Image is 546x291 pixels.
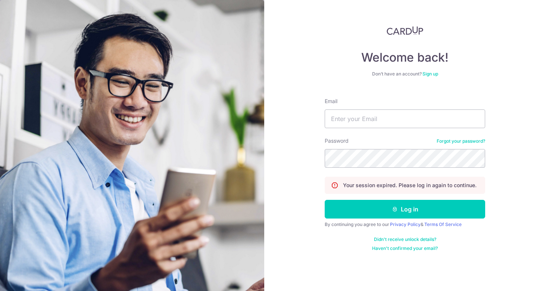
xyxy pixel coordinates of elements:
a: Forgot your password? [437,138,485,144]
button: Log in [325,200,485,219]
h4: Welcome back! [325,50,485,65]
label: Password [325,137,349,145]
a: Sign up [422,71,438,77]
label: Email [325,97,337,105]
a: Terms Of Service [424,222,462,227]
p: Your session expired. Please log in again to continue. [343,182,477,189]
img: CardUp Logo [387,26,423,35]
div: By continuing you agree to our & [325,222,485,227]
a: Didn't receive unlock details? [374,236,436,242]
a: Privacy Policy [390,222,421,227]
div: Don’t have an account? [325,71,485,77]
input: Enter your Email [325,109,485,128]
a: Haven't confirmed your email? [372,245,438,251]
